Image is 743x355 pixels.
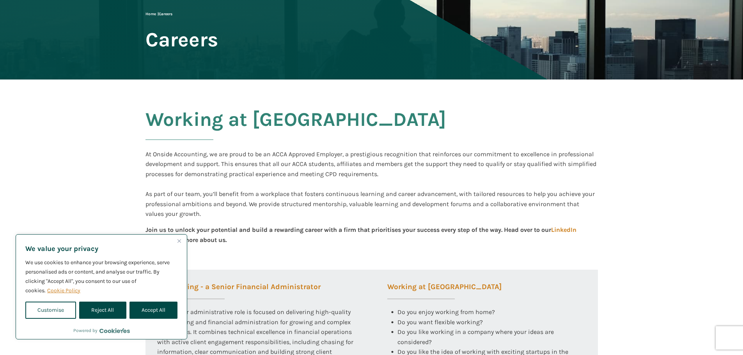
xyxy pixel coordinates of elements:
[25,302,76,319] button: Customise
[145,29,218,50] span: Careers
[129,302,177,319] button: Accept All
[145,109,446,149] h2: Working at [GEOGRAPHIC_DATA]
[99,328,130,333] a: Visit CookieYes website
[157,283,321,299] h3: We're hiring - a Senior Financial Administrator
[47,287,81,294] a: Cookie Policy
[159,12,172,16] span: Careers
[397,318,483,326] span: Do you want flexible working?
[397,308,495,316] span: Do you enjoy working from home?
[387,283,502,299] h3: Working at [GEOGRAPHIC_DATA]
[174,236,184,245] button: Close
[397,328,555,346] span: Do you like working in a company where your ideas are considered?
[73,327,130,334] div: Powered by
[145,12,172,16] span: |
[145,12,156,16] a: Home
[25,244,177,253] p: We value your privacy
[145,225,598,254] div: Join us to unlock your potential and build a rewarding career with a firm that prioritises your s...
[177,239,181,243] img: Close
[25,258,177,295] p: We use cookies to enhance your browsing experience, serve personalised ads or content, and analys...
[145,149,598,219] div: At Onside Accounting, we are proud to be an ACCA Approved Employer, a prestigious recognition tha...
[16,234,187,339] div: We value your privacy
[79,302,126,319] button: Reject All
